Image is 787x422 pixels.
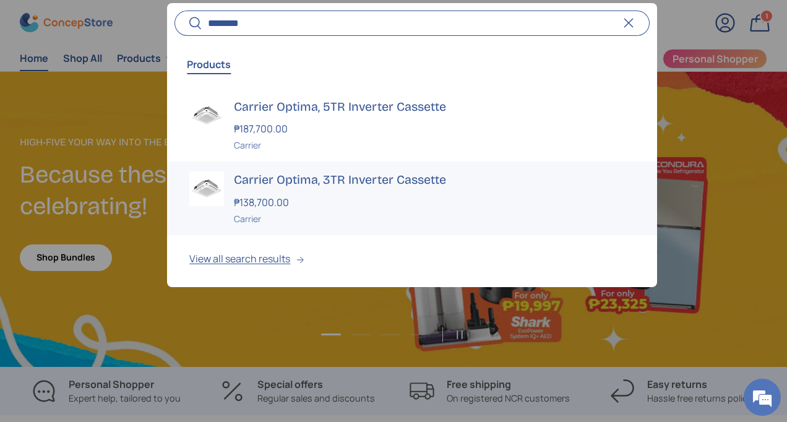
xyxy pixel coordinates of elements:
img: carrier-optima-5tr-inverter-cassette-aircon-unit-full-view-concepstore [189,98,224,133]
textarea: Type your message and hit 'Enter' [6,286,236,330]
button: Products [187,50,231,79]
h3: Carrier Optima, 5TR Inverter Cassette [234,98,634,116]
div: Carrier [234,139,634,152]
button: View all search results [167,235,656,287]
div: Chat with us now [64,69,208,85]
a: carrier-optima-5tr-inverter-cassette-aircon-unit-full-view-concepstore Carrier Optima, 5TR Invert... [167,88,656,162]
div: Carrier [234,212,634,225]
strong: ₱187,700.00 [234,122,291,136]
img: carrier-optima-3tr-inveter-cassette-aircon-unit-full-view-concepstore [189,172,224,207]
a: carrier-optima-3tr-inveter-cassette-aircon-unit-full-view-concepstore Carrier Optima, 3TR Inverte... [167,162,656,236]
span: We're online! [72,130,171,255]
strong: ₱138,700.00 [234,196,292,209]
div: Minimize live chat window [203,6,233,36]
h3: Carrier Optima, 3TR Inverter Cassette [234,172,634,189]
